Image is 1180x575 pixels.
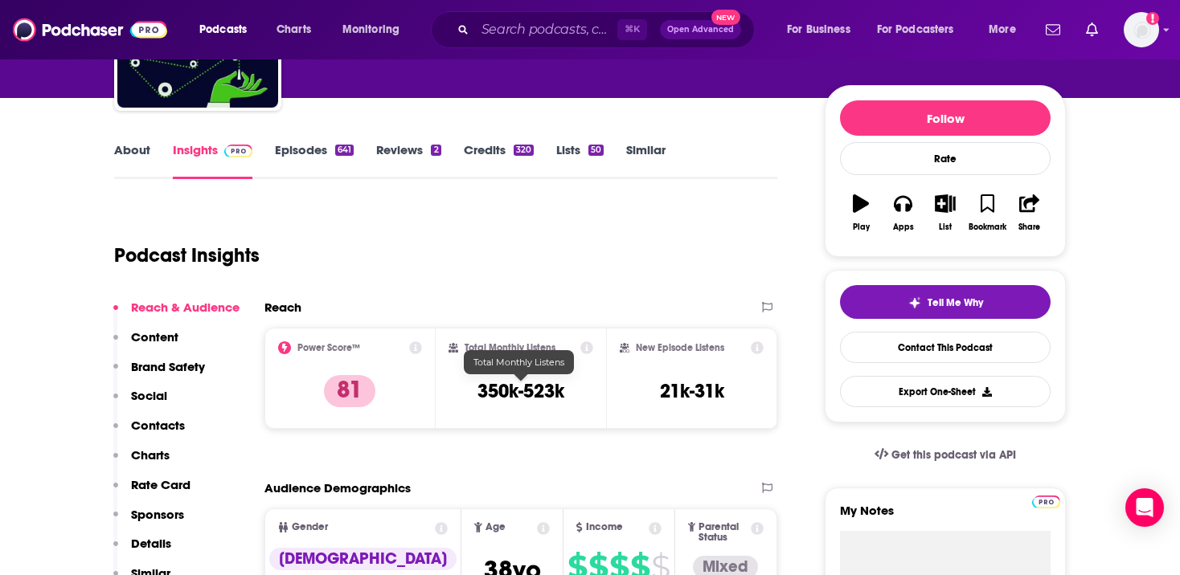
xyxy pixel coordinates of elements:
[131,388,167,403] p: Social
[556,142,604,179] a: Lists50
[113,447,170,477] button: Charts
[626,142,666,179] a: Similar
[776,17,871,43] button: open menu
[464,142,534,179] a: Credits320
[924,184,966,242] button: List
[1125,488,1164,527] div: Open Intercom Messenger
[188,17,268,43] button: open menu
[376,142,440,179] a: Reviews2
[113,359,205,389] button: Brand Safety
[840,100,1051,136] button: Follow
[908,296,921,309] img: tell me why sparkle
[266,17,321,43] a: Charts
[446,11,770,48] div: Search podcasts, credits, & more...
[840,376,1051,407] button: Export One-Sheet
[966,184,1008,242] button: Bookmark
[199,18,247,41] span: Podcasts
[264,480,411,495] h2: Audience Demographics
[131,418,185,433] p: Contacts
[131,329,178,345] p: Content
[1124,12,1159,47] button: Show profile menu
[891,448,1016,462] span: Get this podcast via API
[586,522,623,532] span: Income
[787,18,850,41] span: For Business
[969,222,1006,232] div: Bookmark
[588,145,604,156] div: 50
[1009,184,1051,242] button: Share
[1039,16,1067,43] a: Show notifications dropdown
[475,17,617,43] input: Search podcasts, credits, & more...
[173,142,252,179] a: InsightsPodchaser Pro
[867,17,977,43] button: open menu
[297,342,360,353] h2: Power Score™
[131,536,171,551] p: Details
[335,145,354,156] div: 641
[431,145,440,156] div: 2
[977,17,1036,43] button: open menu
[840,285,1051,319] button: tell me why sparkleTell Me Why
[324,375,375,407] p: 81
[893,222,914,232] div: Apps
[113,388,167,418] button: Social
[477,379,564,403] h3: 350k-523k
[292,522,328,532] span: Gender
[473,357,564,368] span: Total Monthly Listens
[113,507,184,536] button: Sponsors
[131,507,184,522] p: Sponsors
[877,18,954,41] span: For Podcasters
[264,300,301,315] h2: Reach
[331,17,420,43] button: open menu
[277,18,311,41] span: Charts
[1032,495,1060,508] img: Podchaser Pro
[224,145,252,157] img: Podchaser Pro
[928,296,983,309] span: Tell Me Why
[486,522,506,532] span: Age
[660,379,724,403] h3: 21k-31k
[113,329,178,359] button: Content
[636,342,724,353] h2: New Episode Listens
[989,18,1016,41] span: More
[840,332,1051,363] a: Contact This Podcast
[617,19,647,40] span: ⌘ K
[711,10,740,25] span: New
[114,243,260,267] h1: Podcast Insights
[840,503,1051,531] label: My Notes
[1080,16,1104,43] a: Show notifications dropdown
[939,222,952,232] div: List
[1124,12,1159,47] span: Logged in as amandalamPR
[131,477,191,492] p: Rate Card
[342,18,399,41] span: Monitoring
[840,142,1051,175] div: Rate
[882,184,924,242] button: Apps
[269,548,457,570] div: [DEMOGRAPHIC_DATA]
[275,142,354,179] a: Episodes641
[1146,12,1159,25] svg: Add a profile image
[1032,493,1060,508] a: Pro website
[114,142,150,179] a: About
[113,300,240,329] button: Reach & Audience
[660,20,741,39] button: Open AdvancedNew
[514,145,534,156] div: 320
[113,536,171,565] button: Details
[131,300,240,315] p: Reach & Audience
[699,522,748,543] span: Parental Status
[667,26,734,34] span: Open Advanced
[13,14,167,45] img: Podchaser - Follow, Share and Rate Podcasts
[853,222,870,232] div: Play
[840,184,882,242] button: Play
[113,418,185,447] button: Contacts
[1124,12,1159,47] img: User Profile
[131,447,170,463] p: Charts
[131,359,205,374] p: Brand Safety
[862,435,1029,475] a: Get this podcast via API
[465,342,555,353] h2: Total Monthly Listens
[113,477,191,507] button: Rate Card
[1018,222,1040,232] div: Share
